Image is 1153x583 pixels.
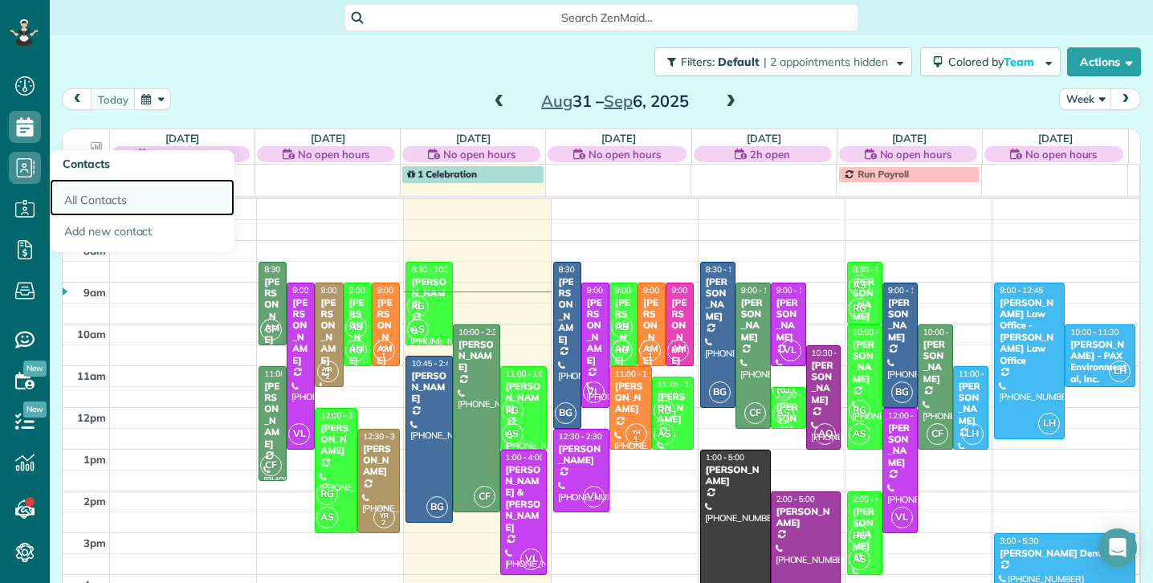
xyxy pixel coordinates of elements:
small: 2 [318,369,338,385]
span: 9:00 - 11:00 [349,285,393,296]
span: CF [260,319,282,340]
div: [PERSON_NAME] [852,506,878,552]
span: LH [962,423,984,445]
span: RG [849,298,870,320]
div: [PERSON_NAME] [670,297,689,366]
span: 11:00 - 1:00 [615,369,658,379]
span: RG [345,340,367,361]
div: [PERSON_NAME] [410,276,448,311]
div: [PERSON_NAME] [887,422,913,469]
div: [PERSON_NAME] [263,276,282,345]
span: 11:00 - 1:00 [506,369,549,379]
span: No open hours [880,146,952,162]
a: All Contacts [50,179,234,216]
span: 9:00 - 11:00 [776,285,820,296]
span: AS [849,423,870,445]
span: 3:00 - 5:30 [1000,536,1038,546]
a: [DATE] [892,132,927,145]
div: [PERSON_NAME] [705,464,766,487]
div: [PERSON_NAME] Dental [999,548,1131,559]
div: [PERSON_NAME] [586,297,605,366]
div: [PERSON_NAME] [642,297,661,366]
span: 9:00 - 11:00 [377,285,421,296]
span: 9:00 - 11:30 [320,285,364,296]
span: BG [709,381,731,403]
span: 10:00 - 1:00 [923,327,967,337]
small: 1 [640,349,660,364]
div: [PERSON_NAME] [705,276,731,323]
small: 1 [626,432,646,447]
span: Run Payroll [858,168,909,180]
span: No open hours [1025,146,1098,162]
div: [PERSON_NAME] [377,297,395,366]
button: next [1110,88,1141,110]
span: | 2 appointments hidden [764,55,888,69]
span: VL [288,423,310,445]
a: Filters: Default | 2 appointments hidden [646,47,912,76]
span: Aug [541,91,572,111]
span: 9:00 - 1:00 [292,285,331,296]
span: AS [345,316,367,338]
div: [PERSON_NAME] [320,422,352,457]
span: 8:30 - 10:30 [411,264,454,275]
span: VL [583,381,605,403]
span: YR [380,344,389,353]
span: RG [654,400,675,422]
span: 3pm [84,536,106,549]
span: RG [316,483,338,505]
span: 9:00 - 11:00 [615,285,658,296]
span: Filters: [681,55,715,69]
span: 1pm [84,453,106,466]
span: 8:30 - 10:00 [853,264,896,275]
span: CF [744,402,766,424]
div: [PERSON_NAME] & [PERSON_NAME] [505,464,543,533]
span: CF [927,423,948,445]
span: RG [772,379,794,401]
span: AS [611,316,633,338]
span: 9:00 - 12:45 [1000,285,1043,296]
button: Filters: Default | 2 appointments hidden [654,47,912,76]
span: AS [502,423,524,445]
div: [PERSON_NAME] [320,297,338,366]
span: 1:00 - 4:00 [506,452,544,463]
span: 9:00 - 12:00 [888,285,931,296]
span: 10:00 - 11:30 [1070,327,1118,337]
span: 9am [84,286,106,299]
span: 11:00 - 1:45 [264,369,308,379]
span: YR [380,511,389,520]
span: 12pm [77,411,106,424]
span: 8:30 - 12:30 [559,264,602,275]
span: 12:00 - 3:00 [320,410,364,421]
span: RG [407,296,429,317]
span: AS [316,507,338,528]
div: [PERSON_NAME] [776,297,801,344]
div: [PERSON_NAME] [348,297,367,366]
div: [PERSON_NAME] [776,506,837,529]
div: [PERSON_NAME] - PAX Environmental, Inc. [1069,339,1131,385]
div: [PERSON_NAME] [852,339,878,385]
span: AS [407,319,429,340]
button: Actions [1067,47,1141,76]
div: [PERSON_NAME] Law Office - [PERSON_NAME] Law Office [999,297,1060,366]
div: [PERSON_NAME] [505,381,543,415]
span: AS [654,423,675,445]
div: Open Intercom Messenger [1098,528,1137,567]
span: LH [1038,413,1060,434]
div: [PERSON_NAME] [558,276,576,345]
span: BG [891,381,913,403]
a: Add new contact [50,216,234,253]
span: Colored by [948,55,1040,69]
span: VL [520,548,542,570]
span: 10:30 - 1:00 [812,348,855,358]
button: prev [62,88,92,110]
span: 11am [77,369,106,382]
span: AS [849,548,870,570]
a: [DATE] [456,132,491,145]
span: 9:00 - 12:00 [587,285,630,296]
div: [PERSON_NAME] [958,381,984,427]
h2: 31 – 6, 2025 [515,92,715,110]
span: YR [324,365,332,373]
span: BG [555,402,576,424]
span: New [23,402,47,418]
span: Default [718,55,760,69]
